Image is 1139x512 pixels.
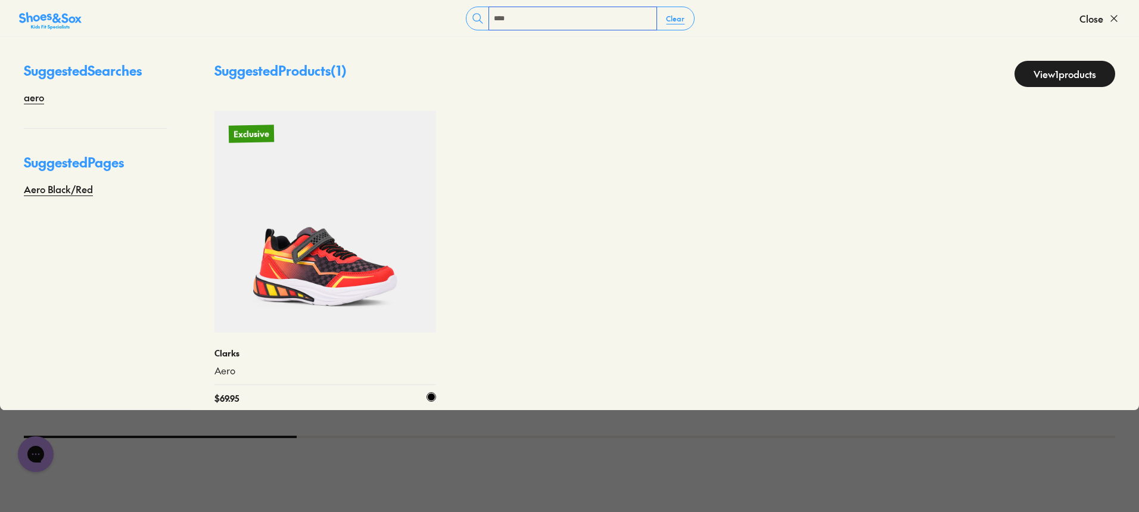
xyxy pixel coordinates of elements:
a: View1products [1014,61,1115,87]
a: Exclusive [214,111,436,333]
a: Aero [214,364,436,377]
a: Aero Black/Red [24,182,93,196]
p: Clarks [214,347,436,359]
a: Shoes &amp; Sox [19,9,82,28]
img: SNS_Logo_Responsive.svg [19,11,82,30]
p: Suggested Products [214,61,347,87]
p: Suggested Pages [24,153,167,182]
span: ( 1 ) [331,61,347,79]
span: $ 69.95 [214,392,239,405]
span: Close [1079,11,1103,26]
p: Suggested Searches [24,61,167,90]
button: Clear [656,8,694,29]
p: Exclusive [229,125,275,143]
button: Close [1079,5,1120,32]
a: aero [24,90,44,104]
iframe: Gorgias live chat messenger [12,432,60,476]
